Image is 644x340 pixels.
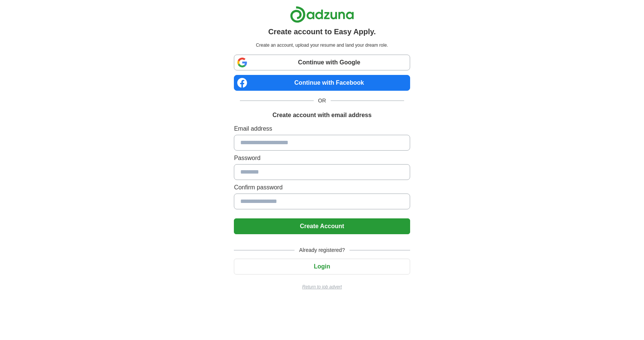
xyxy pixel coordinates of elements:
[234,183,410,192] label: Confirm password
[290,6,354,23] img: Adzuna logo
[272,111,371,120] h1: Create account with email address
[234,55,410,70] a: Continue with Google
[268,26,376,37] h1: Create account to Easy Apply.
[314,97,331,105] span: OR
[234,75,410,91] a: Continue with Facebook
[234,154,410,163] label: Password
[234,284,410,290] a: Return to job advert
[295,246,349,254] span: Already registered?
[234,259,410,274] button: Login
[235,42,408,49] p: Create an account, upload your resume and land your dream role.
[234,218,410,234] button: Create Account
[234,124,410,133] label: Email address
[234,263,410,270] a: Login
